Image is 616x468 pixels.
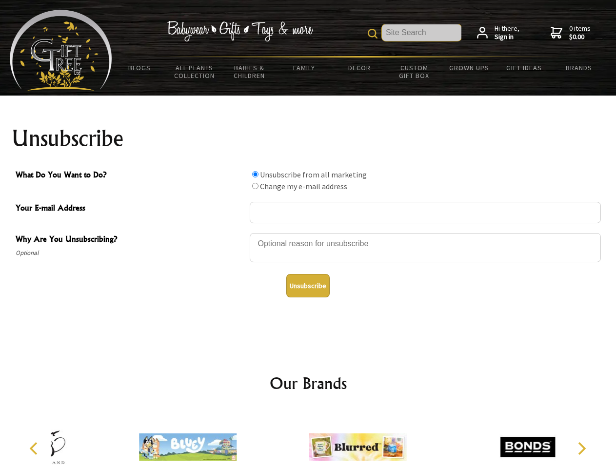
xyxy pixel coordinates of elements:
[495,33,519,41] strong: Sign in
[368,29,378,39] img: product search
[167,21,313,41] img: Babywear - Gifts - Toys & more
[286,274,330,297] button: Unsubscribe
[10,10,112,91] img: Babyware - Gifts - Toys and more...
[441,58,497,78] a: Grown Ups
[252,171,258,177] input: What Do You Want to Do?
[222,58,277,86] a: Babies & Children
[495,24,519,41] span: Hi there,
[277,58,332,78] a: Family
[497,58,552,78] a: Gift Ideas
[167,58,222,86] a: All Plants Collection
[551,24,591,41] a: 0 items$0.00
[552,58,607,78] a: Brands
[569,24,591,41] span: 0 items
[569,33,591,41] strong: $0.00
[260,181,347,191] label: Change my e-mail address
[112,58,167,78] a: BLOGS
[332,58,387,78] a: Decor
[20,371,597,395] h2: Our Brands
[250,233,601,262] textarea: Why Are You Unsubscribing?
[260,170,367,179] label: Unsubscribe from all marketing
[250,202,601,223] input: Your E-mail Address
[382,24,461,41] input: Site Search
[252,183,258,189] input: What Do You Want to Do?
[16,247,245,259] span: Optional
[571,438,592,459] button: Next
[16,202,245,216] span: Your E-mail Address
[16,233,245,247] span: Why Are You Unsubscribing?
[477,24,519,41] a: Hi there,Sign in
[387,58,442,86] a: Custom Gift Box
[16,169,245,183] span: What Do You Want to Do?
[24,438,46,459] button: Previous
[12,127,605,150] h1: Unsubscribe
